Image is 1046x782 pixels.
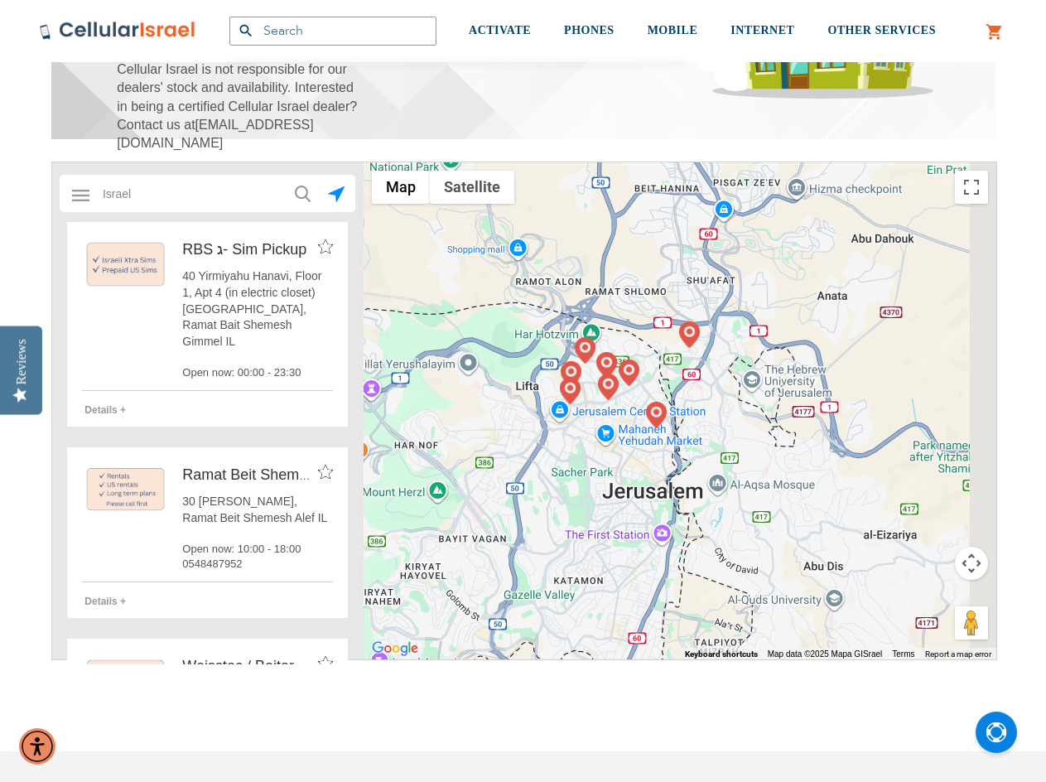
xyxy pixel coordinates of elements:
div: Accessibility Menu [19,728,55,765]
img: https://cellularisrael.com/media/mageplaza/store_locator/b/e/beit_shemesh-rentals-sims-us_rentals... [82,465,170,515]
button: Toggle fullscreen view [955,171,988,204]
span: RBS ג- Sim Pickup [182,241,306,258]
button: Show satellite imagery [430,171,514,204]
img: https://cellularisrael.com/media/mageplaza/store_locator/p/i/pickup_locations_xtra_us_sims.png [82,239,170,290]
span: OTHER SERVICES [827,24,936,36]
img: Cellular Israel Logo [39,21,196,41]
span: Open now: 10:00 - 18:00 [182,542,333,557]
div: Reviews [14,339,29,384]
img: favorites_store_disabled.png [318,239,333,253]
span: Open now: 00:00 - 23:30 [182,365,333,380]
span: 30 [PERSON_NAME], Ramat Beit Shemesh Alef IL [182,494,333,526]
button: Map camera controls [955,547,988,580]
button: Keyboard shortcuts [685,649,758,660]
span: 0548487952 [182,557,333,572]
span: MOBILE [648,24,698,36]
a: Terms [892,649,914,659]
span: PHONES [564,24,615,36]
span: Details + [84,404,126,416]
button: Show street map [372,171,430,204]
img: https://cellularisrael.com/media/mageplaza/store_locator/r/e/rentals_2_.png [82,656,170,707]
input: Search [229,17,436,46]
span: Map data ©2025 Mapa GISrael [768,649,883,659]
span: Details + [84,596,126,607]
span: 40 Yirmiyahu Hanavi, Floor 1, Apt 4 (in electric closet) [GEOGRAPHIC_DATA], Ramat Bait Shemesh Gi... [182,268,333,350]
a: Report a map error [925,649,991,659]
span: INTERNET [730,24,794,36]
span: ACTIVATE [469,24,531,36]
button: Drag Pegman onto the map to open Street View [955,606,988,640]
input: Enter a location [93,177,324,210]
span: Ramat Beit Shemesh Alef [182,466,352,483]
span: Weisstec / Beitar [182,658,294,674]
a: Open this area in Google Maps (opens a new window) [368,638,422,659]
img: favorites_store_disabled.png [318,656,333,670]
img: Google [368,638,422,659]
img: favorites_store_disabled.png [318,465,333,479]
